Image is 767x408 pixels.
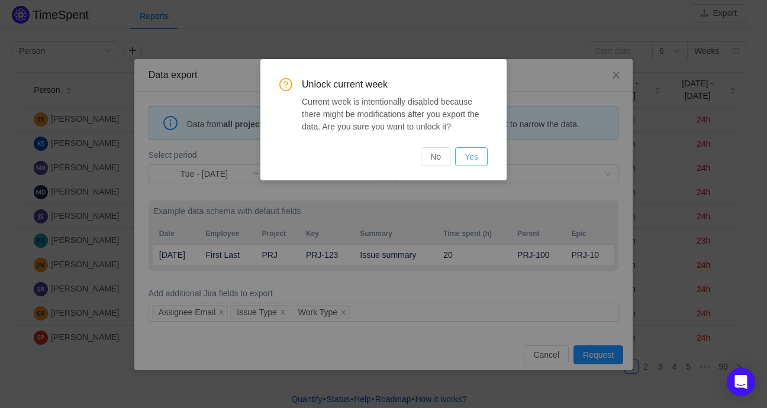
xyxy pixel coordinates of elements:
i: icon: question-circle [279,78,292,91]
button: No [421,147,450,166]
div: Open Intercom Messenger [727,368,755,396]
span: Unlock current week [302,78,488,91]
div: Current week is intentionally disabled because there might be modifications after you export the ... [302,96,488,133]
button: Yes [455,147,488,166]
